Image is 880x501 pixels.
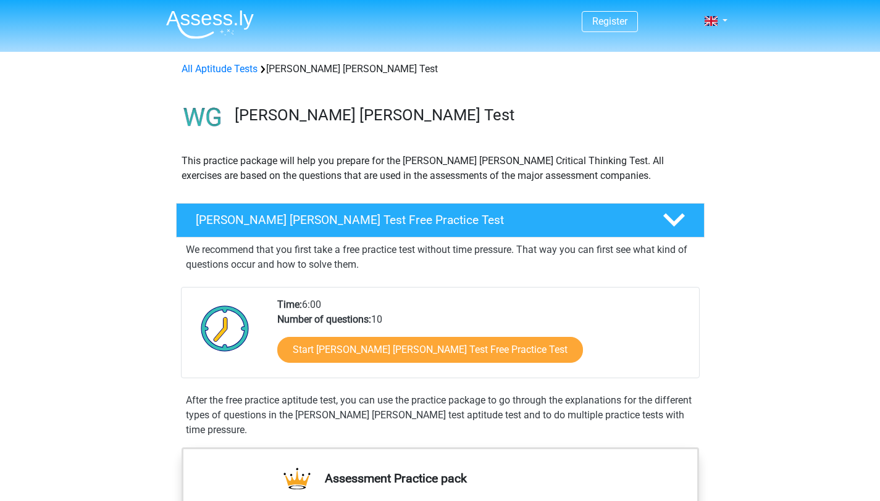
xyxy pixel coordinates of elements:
[277,313,371,325] b: Number of questions:
[196,213,643,227] h4: [PERSON_NAME] [PERSON_NAME] Test Free Practice Test
[177,62,704,77] div: [PERSON_NAME] [PERSON_NAME] Test
[181,393,700,437] div: After the free practice aptitude test, you can use the practice package to go through the explana...
[171,203,710,238] a: [PERSON_NAME] [PERSON_NAME] Test Free Practice Test
[182,154,699,183] p: This practice package will help you prepare for the [PERSON_NAME] [PERSON_NAME] Critical Thinking...
[194,297,256,359] img: Clock
[177,91,229,144] img: watson glaser test
[277,299,302,310] b: Time:
[268,297,698,378] div: 6:00 10
[235,106,695,125] h3: [PERSON_NAME] [PERSON_NAME] Test
[166,10,254,39] img: Assessly
[182,63,258,75] a: All Aptitude Tests
[277,337,583,363] a: Start [PERSON_NAME] [PERSON_NAME] Test Free Practice Test
[592,15,627,27] a: Register
[186,242,695,272] p: We recommend that you first take a free practice test without time pressure. That way you can fir...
